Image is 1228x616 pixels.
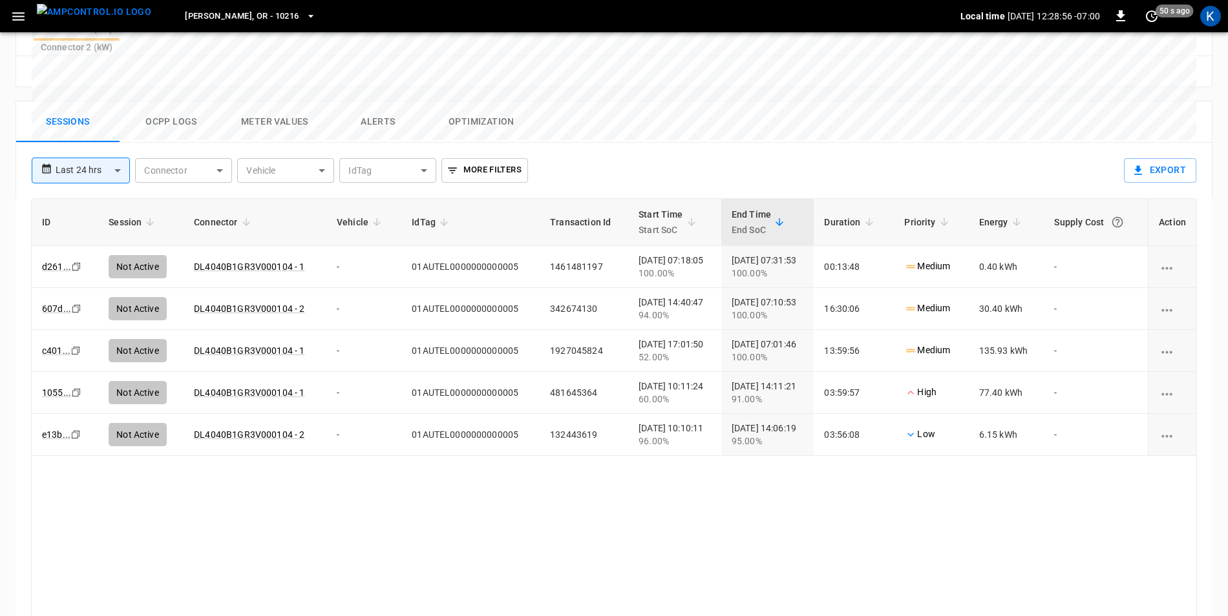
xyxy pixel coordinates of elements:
td: - [1044,330,1148,372]
td: 132443619 [540,414,628,456]
a: DL4040B1GR3V000104 - 1 [194,387,304,398]
button: More Filters [441,158,527,183]
span: Duration [824,214,877,230]
td: 13:59:56 [814,330,894,372]
div: charging session options [1159,386,1186,399]
td: - [326,330,401,372]
button: Alerts [326,101,430,143]
td: 01AUTEL0000000000005 [401,414,540,456]
td: 135.93 kWh [969,330,1044,372]
button: Optimization [430,101,533,143]
div: 52.00% [639,351,711,364]
div: charging session options [1159,428,1186,441]
div: 60.00% [639,393,711,406]
div: Not Active [109,339,167,362]
th: Action [1148,199,1196,246]
span: Priority [904,214,952,230]
p: Start SoC [639,222,683,238]
div: Last 24 hrs [56,158,130,183]
td: 481645364 [540,372,628,414]
div: [DATE] 10:10:11 [639,422,711,447]
span: Vehicle [337,214,385,230]
div: charging session options [1159,260,1186,273]
a: DL4040B1GR3V000104 - 1 [194,345,304,356]
td: 03:59:57 [814,372,894,414]
span: [PERSON_NAME], OR - 10216 [185,9,299,24]
td: 6.15 kWh [969,414,1044,456]
span: IdTag [412,214,452,230]
div: charging session options [1159,344,1186,357]
p: Low [904,427,935,441]
div: [DATE] 14:11:21 [732,380,804,406]
div: [DATE] 10:11:24 [639,380,711,406]
button: [PERSON_NAME], OR - 10216 [180,4,321,29]
button: Meter Values [223,101,326,143]
div: [DATE] 17:01:50 [639,338,711,364]
table: sessions table [32,199,1196,456]
div: copy [70,427,83,442]
div: [DATE] 14:06:19 [732,422,804,447]
span: End TimeEnd SoC [732,207,788,238]
div: End Time [732,207,771,238]
div: profile-icon [1200,6,1221,26]
td: - [1044,414,1148,456]
button: Export [1124,158,1196,183]
span: Connector [194,214,254,230]
div: [DATE] 07:01:46 [732,338,804,364]
p: Local time [960,10,1005,23]
td: - [1044,372,1148,414]
div: copy [70,385,83,400]
p: Medium [904,344,950,357]
p: [DATE] 12:28:56 -07:00 [1008,10,1100,23]
td: - [326,414,401,456]
th: Transaction Id [540,199,628,246]
td: 77.40 kWh [969,372,1044,414]
td: - [326,372,401,414]
div: Not Active [109,423,167,446]
td: 03:56:08 [814,414,894,456]
a: DL4040B1GR3V000104 - 2 [194,429,304,440]
span: 50 s ago [1156,5,1194,17]
div: Start Time [639,207,683,238]
button: Ocpp logs [120,101,223,143]
td: 01AUTEL0000000000005 [401,372,540,414]
div: copy [70,344,83,358]
span: Session [109,214,158,230]
div: Not Active [109,381,167,404]
span: Energy [979,214,1025,230]
button: The cost of your charging session based on your supply rates [1106,210,1129,234]
span: Start TimeStart SoC [639,207,700,238]
div: charging session options [1159,302,1186,315]
th: ID [32,199,98,246]
img: ampcontrol.io logo [37,4,151,20]
button: Sessions [16,101,120,143]
div: 96.00% [639,435,711,447]
p: End SoC [732,222,771,238]
td: 1927045824 [540,330,628,372]
div: Supply Cost [1054,210,1138,234]
button: set refresh interval [1141,6,1162,26]
div: 95.00% [732,435,804,447]
div: 100.00% [732,351,804,364]
div: 91.00% [732,393,804,406]
td: 01AUTEL0000000000005 [401,330,540,372]
p: High [904,385,937,399]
